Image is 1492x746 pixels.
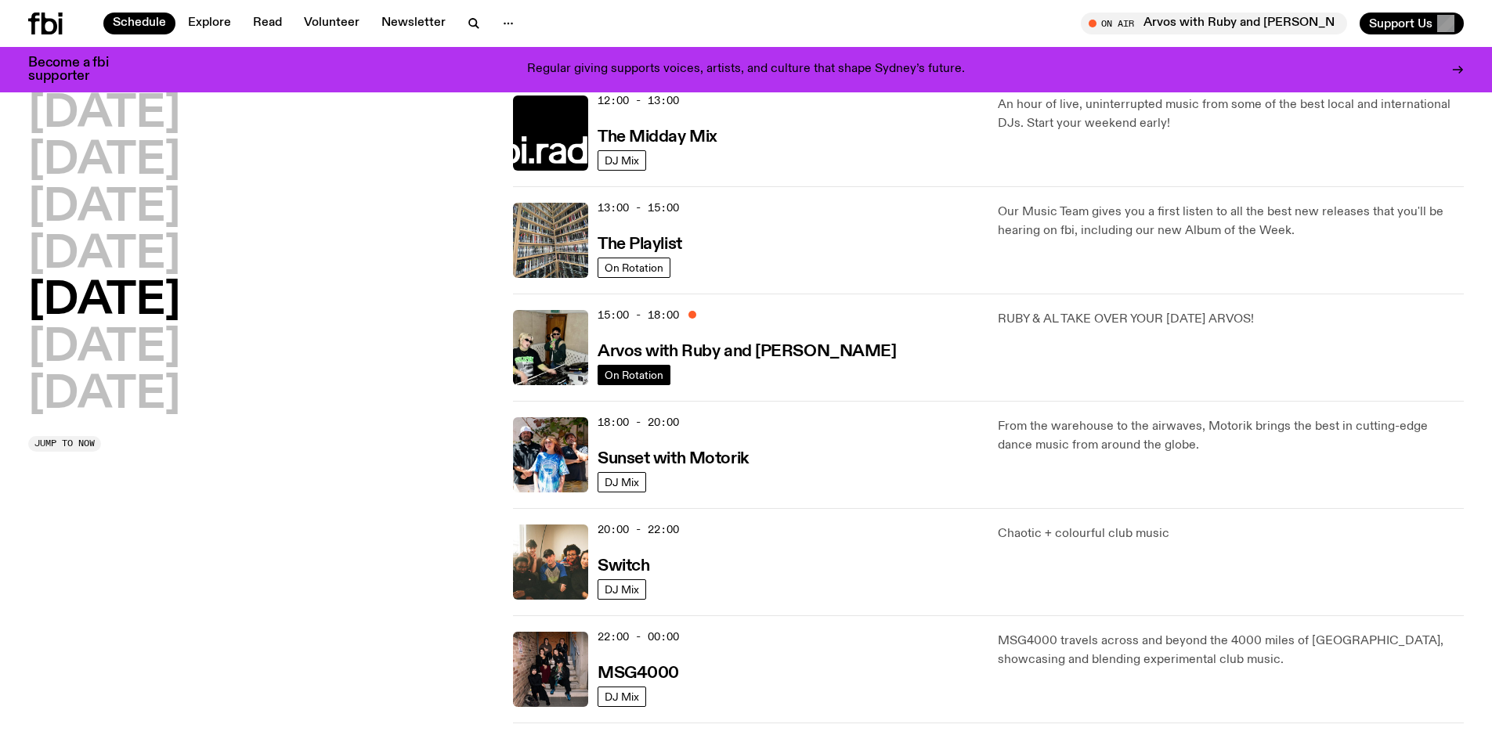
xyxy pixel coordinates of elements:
button: Support Us [1360,13,1464,34]
a: Switch [598,555,649,575]
button: [DATE] [28,92,180,136]
span: On Rotation [605,369,663,380]
button: [DATE] [28,233,180,277]
a: Sunset with Motorik [598,448,749,467]
p: An hour of live, uninterrupted music from some of the best local and international DJs. Start you... [998,96,1464,133]
p: Our Music Team gives you a first listen to all the best new releases that you'll be hearing on fb... [998,203,1464,240]
span: DJ Mix [605,690,639,702]
span: DJ Mix [605,476,639,488]
span: 13:00 - 15:00 [598,200,679,215]
span: Support Us [1369,16,1432,31]
a: On Rotation [598,258,670,278]
p: RUBY & AL TAKE OVER YOUR [DATE] ARVOS! [998,310,1464,329]
a: DJ Mix [598,150,646,171]
button: [DATE] [28,326,180,370]
h3: The Midday Mix [598,129,717,146]
span: DJ Mix [605,154,639,166]
p: MSG4000 travels across and beyond the 4000 miles of [GEOGRAPHIC_DATA], showcasing and blending ex... [998,632,1464,669]
a: Read [244,13,291,34]
button: [DATE] [28,186,180,230]
a: DJ Mix [598,579,646,600]
a: Schedule [103,13,175,34]
button: [DATE] [28,279,180,323]
h3: The Playlist [598,236,682,253]
img: A corner shot of the fbi music library [513,203,588,278]
button: [DATE] [28,373,180,417]
a: Newsletter [372,13,455,34]
a: The Playlist [598,233,682,253]
h3: MSG4000 [598,665,679,682]
button: On AirArvos with Ruby and [PERSON_NAME] [1081,13,1347,34]
h3: Arvos with Ruby and [PERSON_NAME] [598,344,896,360]
button: [DATE] [28,139,180,183]
img: A warm film photo of the switch team sitting close together. from left to right: Cedar, Lau, Sand... [513,524,588,600]
span: DJ Mix [605,583,639,595]
h3: Switch [598,558,649,575]
a: DJ Mix [598,687,646,707]
p: Regular giving supports voices, artists, and culture that shape Sydney’s future. [527,63,965,77]
span: 22:00 - 00:00 [598,629,679,644]
a: Explore [179,13,240,34]
h3: Sunset with Motorik [598,451,749,467]
img: Andrew, Reenie, and Pat stand in a row, smiling at the camera, in dappled light with a vine leafe... [513,417,588,492]
p: From the warehouse to the airwaves, Motorik brings the best in cutting-edge dance music from arou... [998,417,1464,455]
a: Volunteer [294,13,369,34]
a: Arvos with Ruby and [PERSON_NAME] [598,341,896,360]
h3: Become a fbi supporter [28,56,128,83]
a: MSG4000 [598,662,679,682]
img: Ruby wears a Collarbones t shirt and pretends to play the DJ decks, Al sings into a pringles can.... [513,310,588,385]
span: 12:00 - 13:00 [598,93,679,108]
span: 15:00 - 18:00 [598,308,679,323]
span: 18:00 - 20:00 [598,415,679,430]
a: On Rotation [598,365,670,385]
span: 20:00 - 22:00 [598,522,679,537]
button: Jump to now [28,436,101,452]
span: Jump to now [34,439,95,448]
p: Chaotic + colourful club music [998,524,1464,543]
a: The Midday Mix [598,126,717,146]
span: On Rotation [605,261,663,273]
a: DJ Mix [598,472,646,492]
